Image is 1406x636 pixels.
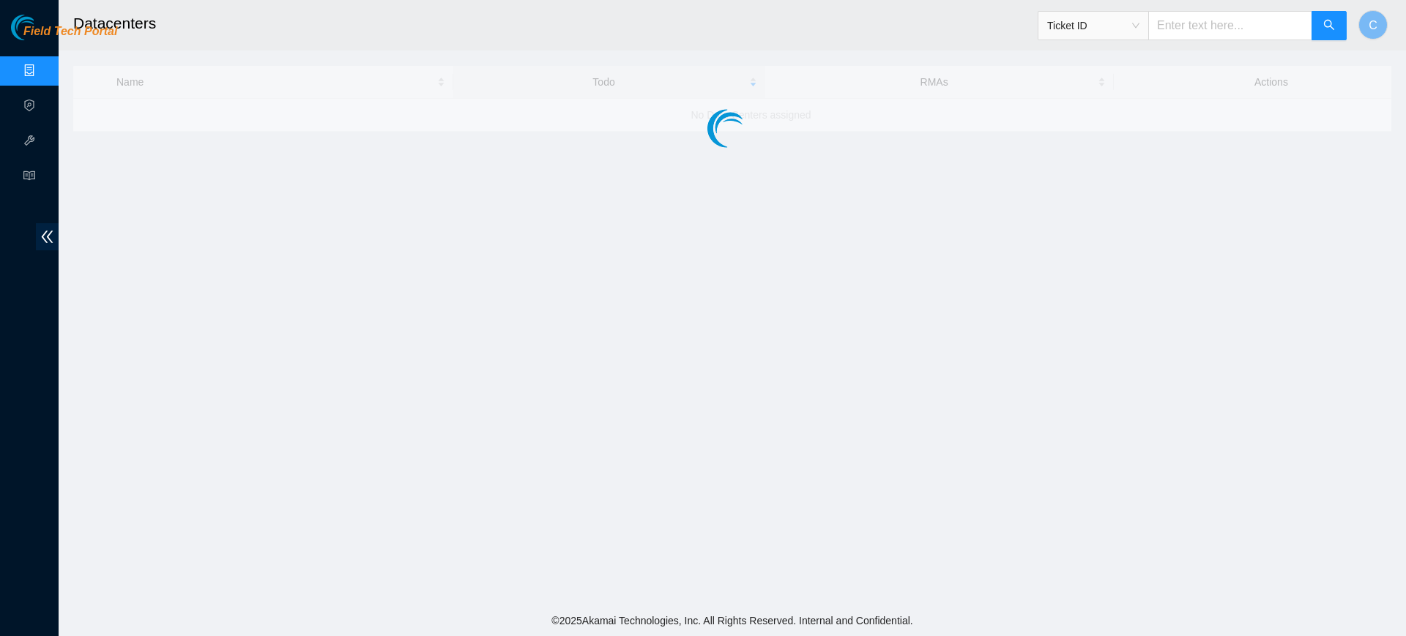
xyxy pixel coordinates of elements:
button: C [1358,10,1388,40]
span: Field Tech Portal [23,25,117,39]
span: search [1323,19,1335,33]
img: Akamai Technologies [11,15,74,40]
a: Akamai TechnologiesField Tech Portal [11,26,117,45]
span: double-left [36,223,59,250]
span: read [23,163,35,192]
span: C [1369,16,1377,34]
input: Enter text here... [1148,11,1312,40]
span: Ticket ID [1047,15,1139,37]
footer: © 2025 Akamai Technologies, Inc. All Rights Reserved. Internal and Confidential. [59,605,1406,636]
button: search [1312,11,1347,40]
